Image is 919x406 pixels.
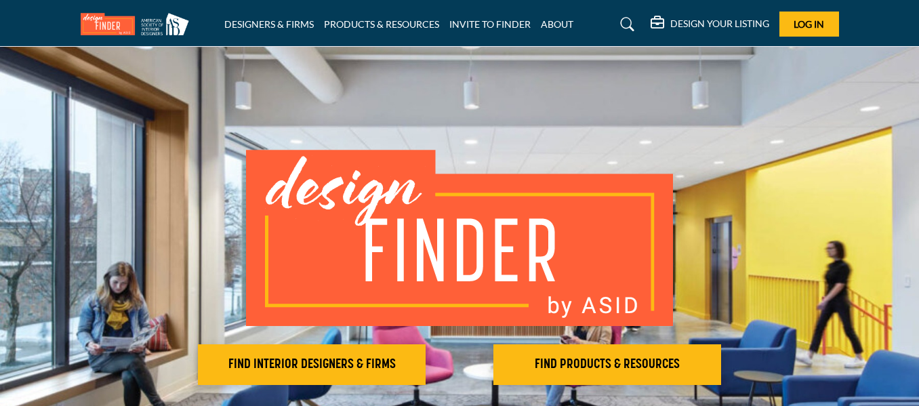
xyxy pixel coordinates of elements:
[670,18,769,30] h5: DESIGN YOUR LISTING
[493,344,721,385] button: FIND PRODUCTS & RESOURCES
[202,357,422,373] h2: FIND INTERIOR DESIGNERS & FIRMS
[497,357,717,373] h2: FIND PRODUCTS & RESOURCES
[198,344,426,385] button: FIND INTERIOR DESIGNERS & FIRMS
[794,18,824,30] span: Log In
[651,16,769,33] div: DESIGN YOUR LISTING
[779,12,839,37] button: Log In
[246,150,673,326] img: image
[324,18,439,30] a: PRODUCTS & RESOURCES
[449,18,531,30] a: INVITE TO FINDER
[224,18,314,30] a: DESIGNERS & FIRMS
[607,14,643,35] a: Search
[541,18,573,30] a: ABOUT
[81,13,196,35] img: Site Logo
